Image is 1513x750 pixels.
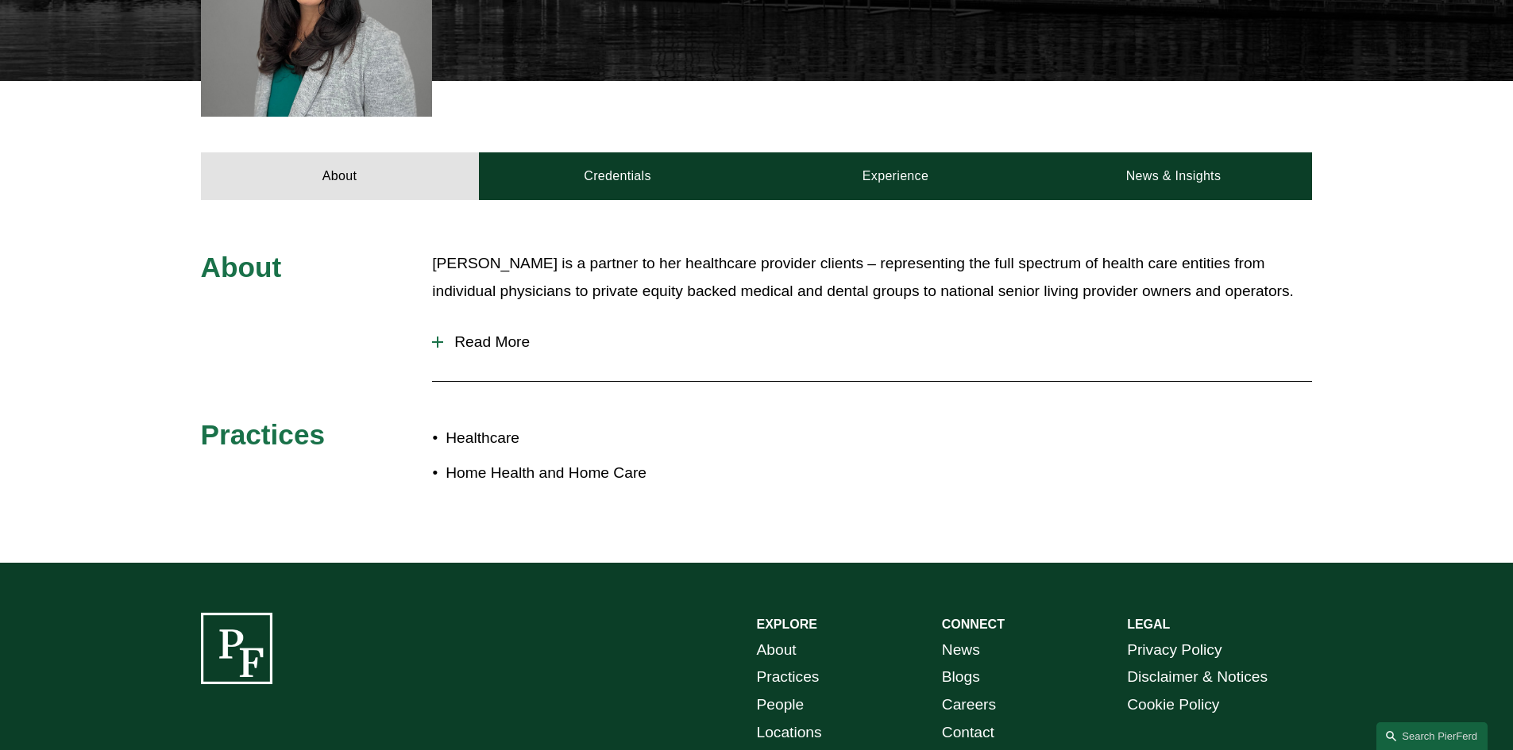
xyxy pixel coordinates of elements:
a: Experience [757,152,1035,200]
span: About [201,252,282,283]
a: Credentials [479,152,757,200]
a: Search this site [1376,722,1488,750]
p: Home Health and Home Care [446,460,756,487]
a: News [942,637,980,664]
a: Contact [942,719,994,747]
p: Healthcare [446,425,756,452]
a: Locations [757,719,822,747]
a: News & Insights [1034,152,1312,200]
span: Practices [201,419,326,450]
a: Cookie Policy [1127,691,1219,719]
a: Careers [942,691,996,719]
a: Blogs [942,663,980,691]
a: People [757,691,805,719]
strong: CONNECT [942,617,1005,631]
a: About [201,152,479,200]
button: Read More [432,321,1312,363]
strong: LEGAL [1127,617,1170,631]
p: [PERSON_NAME] is a partner to her healthcare provider clients – representing the full spectrum of... [432,250,1312,305]
a: Privacy Policy [1127,637,1222,664]
span: Read More [443,333,1312,351]
strong: EXPLORE [757,617,817,631]
a: About [757,637,797,664]
a: Practices [757,663,820,691]
a: Disclaimer & Notices [1127,663,1268,691]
